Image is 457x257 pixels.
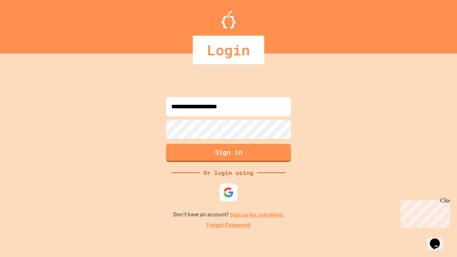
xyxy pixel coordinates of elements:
iframe: chat widget [427,228,450,250]
div: Chat with us now!Close [3,3,49,45]
img: google-icon.svg [223,187,234,198]
div: Or login using [200,168,257,177]
button: Sign in [166,144,291,162]
iframe: chat widget [398,197,450,228]
p: Don't have an account? [173,210,284,219]
div: Login [193,36,264,64]
img: Logo.svg [221,11,236,29]
a: Forgot Password [207,221,250,230]
a: Sign up for JuiceMind. [230,211,284,218]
